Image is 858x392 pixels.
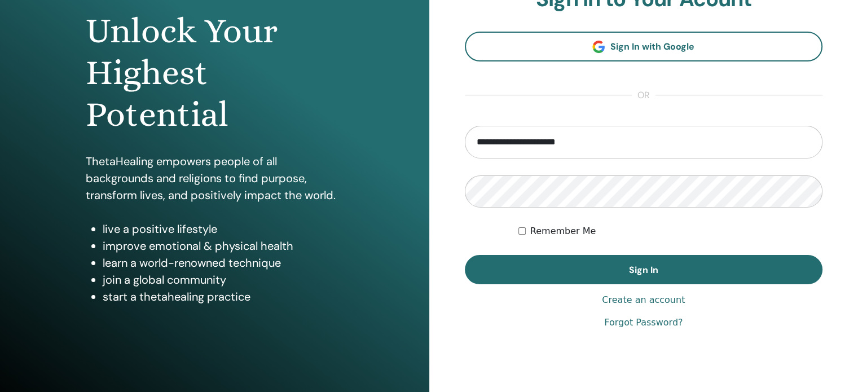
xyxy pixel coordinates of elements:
label: Remember Me [530,224,596,238]
a: Forgot Password? [604,316,683,329]
div: Keep me authenticated indefinitely or until I manually logout [518,224,822,238]
a: Sign In with Google [465,32,823,61]
a: Create an account [602,293,685,307]
li: join a global community [103,271,344,288]
li: live a positive lifestyle [103,221,344,237]
li: start a thetahealing practice [103,288,344,305]
span: Sign In with Google [610,41,694,52]
li: learn a world-renowned technique [103,254,344,271]
span: Sign In [629,264,658,276]
span: or [632,89,655,102]
p: ThetaHealing empowers people of all backgrounds and religions to find purpose, transform lives, a... [86,153,344,204]
button: Sign In [465,255,823,284]
h1: Unlock Your Highest Potential [86,10,344,136]
li: improve emotional & physical health [103,237,344,254]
